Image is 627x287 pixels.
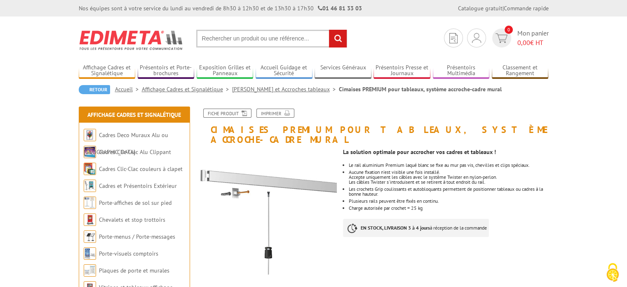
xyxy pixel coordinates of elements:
button: Cookies (fenêtre modale) [598,259,627,287]
a: Imprimer [256,109,294,118]
img: Cadres Deco Muraux Alu ou Bois [84,129,96,141]
h1: Cimaises PREMIUM pour tableaux, système accroche-cadre mural [192,109,555,145]
a: Présentoirs et Porte-brochures [138,64,195,78]
img: Edimeta [79,25,184,55]
strong: EN STOCK, LIVRAISON 3 à 4 jours [361,225,430,231]
a: Plaques de porte et murales [99,267,169,274]
a: Exposition Grilles et Panneaux [197,64,254,78]
a: Affichage Cadres et Signalétique [79,64,136,78]
p: à réception de la commande [343,219,489,237]
li: Plusieurs rails peuvent être fixés en continu. [349,199,548,204]
a: Accueil [115,85,142,93]
img: Cookies (fenêtre modale) [602,262,623,283]
img: Porte-affiches de sol sur pied [84,197,96,209]
img: Plaques de porte et murales [84,264,96,277]
img: Chevalets et stop trottoirs [84,213,96,226]
a: devis rapide 0 Mon panier 0,00€ HT [490,28,549,47]
a: Commande rapide [504,5,549,12]
input: rechercher [329,30,347,47]
a: Affichage Cadres et Signalétique [142,85,232,93]
a: Porte-menus / Porte-messages [99,233,175,240]
img: devis rapide [495,33,507,43]
img: devis rapide [472,33,481,43]
a: [PERSON_NAME] et Accroches tableaux [232,85,339,93]
strong: 01 46 81 33 03 [318,5,362,12]
a: Affichage Cadres et Signalétique [87,111,181,119]
a: Classement et Rangement [492,64,549,78]
span: Mon panier [517,28,549,47]
a: Cadres et Présentoirs Extérieur [99,182,177,190]
div: Nos équipes sont à votre service du lundi au vendredi de 8h30 à 12h30 et de 13h30 à 17h30 [79,4,362,12]
a: Retour [79,85,110,94]
p: Accepte uniquement les câbles avec le système Twister en nylon-perlon. [349,175,548,180]
a: Porte-affiches de sol sur pied [99,199,171,206]
a: Chevalets et stop trottoirs [99,216,165,223]
li: Charge autorisée par crochet = 25 kg [349,206,548,211]
a: Présentoirs Multimédia [433,64,490,78]
span: 0,00 [517,38,530,47]
img: Porte-menus / Porte-messages [84,230,96,243]
a: Catalogue gratuit [458,5,503,12]
p: Aucune fixation n'est visible une fois installé. [349,170,548,175]
a: Cadres Clic-Clac Alu Clippant [99,148,171,156]
input: Rechercher un produit ou une référence... [196,30,347,47]
p: Les câbles Twister s'introduisent et se retirent à tout endroit du rail. [349,180,548,185]
span: 0 [505,26,513,34]
strong: La solution optimale pour accrocher vos cadres et tableaux ! [343,148,496,156]
a: Services Généraux [315,64,371,78]
p: Le rail aluminium Premium laqué blanc se fixe au mur pas vis, chevilles et clips spéciaux. [349,163,548,168]
li: Cimaises PREMIUM pour tableaux, système accroche-cadre mural [339,85,502,93]
div: | [458,4,549,12]
a: Fiche produit [203,109,251,118]
img: Cadres Clic-Clac couleurs à clapet [84,163,96,175]
span: € HT [517,38,549,47]
li: Les crochets Grip coulissants et autobloquants permettent de positionner tableaux ou cadres à la ... [349,187,548,197]
a: Cadres Clic-Clac couleurs à clapet [99,165,183,173]
a: Porte-visuels comptoirs [99,250,158,257]
img: Cadres et Présentoirs Extérieur [84,180,96,192]
a: Cadres Deco Muraux Alu ou [GEOGRAPHIC_DATA] [84,131,168,156]
a: Présentoirs Presse et Journaux [373,64,430,78]
img: Porte-visuels comptoirs [84,247,96,260]
img: devis rapide [449,33,458,43]
a: Accueil Guidage et Sécurité [256,64,312,78]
